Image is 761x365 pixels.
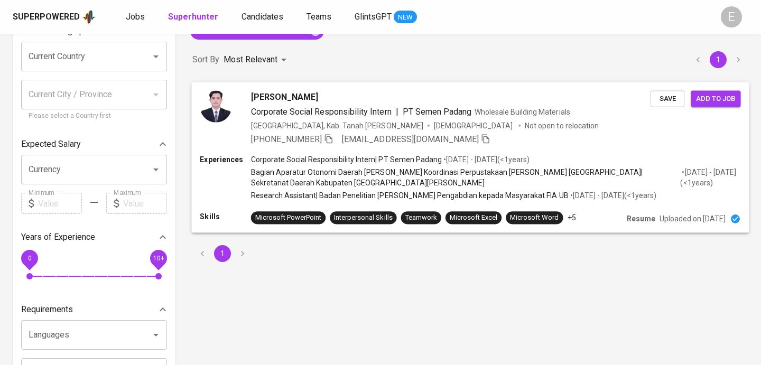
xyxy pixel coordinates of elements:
[200,154,250,164] p: Experiences
[126,12,145,22] span: Jobs
[13,11,80,23] div: Superpowered
[656,92,679,105] span: Save
[200,211,250,222] p: Skills
[149,327,163,342] button: Open
[214,245,231,262] button: page 1
[696,92,735,105] span: Add to job
[224,53,277,66] p: Most Relevant
[251,154,442,164] p: Corporate Social Responsibility Intern | PT Semen Padang
[149,49,163,64] button: Open
[21,231,95,244] p: Years of Experience
[242,11,285,24] a: Candidates
[568,212,576,223] p: +5
[434,120,514,130] span: [DEMOGRAPHIC_DATA]
[396,105,398,118] span: |
[21,134,167,155] div: Expected Salary
[355,11,417,24] a: GlintsGPT NEW
[569,190,656,201] p: • [DATE] - [DATE] ( <1 years )
[710,51,727,68] button: page 1
[123,193,167,214] input: Value
[450,213,497,223] div: Microsoft Excel
[680,167,740,188] p: • [DATE] - [DATE] ( <1 years )
[21,227,167,248] div: Years of Experience
[21,303,73,316] p: Requirements
[251,190,569,201] p: Research Assistant | Badan Penelitian [PERSON_NAME] Pengabdian kepada Masyarakat FIA UB
[721,6,742,27] div: E
[251,134,322,144] span: [PHONE_NUMBER]
[192,53,219,66] p: Sort By
[21,299,167,320] div: Requirements
[153,255,164,262] span: 10+
[200,90,231,122] img: 49a3a81a7af7c639ec4b853e641350c3.jpg
[688,51,748,68] nav: pagination navigation
[29,111,160,121] p: Please select a Country first
[168,12,218,22] b: Superhunter
[168,11,220,24] a: Superhunter
[475,107,570,116] span: Wholesale Building Materials
[307,11,333,24] a: Teams
[82,9,96,25] img: app logo
[403,106,471,116] span: PT Semen Padang
[126,11,147,24] a: Jobs
[242,12,283,22] span: Candidates
[691,90,740,107] button: Add to job
[251,90,318,103] span: [PERSON_NAME]
[251,120,423,130] div: [GEOGRAPHIC_DATA], Kab. Tanah [PERSON_NAME]
[334,213,392,223] div: Interpersonal Skills
[307,12,331,22] span: Teams
[342,134,479,144] span: [EMAIL_ADDRESS][DOMAIN_NAME]
[405,213,437,223] div: Teamwork
[251,106,392,116] span: Corporate Social Responsibility Intern
[13,9,96,25] a: Superpoweredapp logo
[355,12,392,22] span: GlintsGPT
[651,90,684,107] button: Save
[251,167,681,188] p: Bagian Aparatur Otonomi Daerah [PERSON_NAME] Koordinasi Perpustakaan [PERSON_NAME] [GEOGRAPHIC_DA...
[192,245,253,262] nav: pagination navigation
[442,154,530,164] p: • [DATE] - [DATE] ( <1 years )
[192,82,748,232] a: [PERSON_NAME]Corporate Social Responsibility Intern|PT Semen PadangWholesale Building Materials[G...
[149,162,163,177] button: Open
[255,213,321,223] div: Microsoft PowerPoint
[627,213,655,224] p: Resume
[27,255,31,262] span: 0
[21,138,81,151] p: Expected Salary
[525,120,598,130] p: Not open to relocation
[38,193,82,214] input: Value
[394,12,417,23] span: NEW
[510,213,559,223] div: Microsoft Word
[224,50,290,70] div: Most Relevant
[660,213,726,224] p: Uploaded on [DATE]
